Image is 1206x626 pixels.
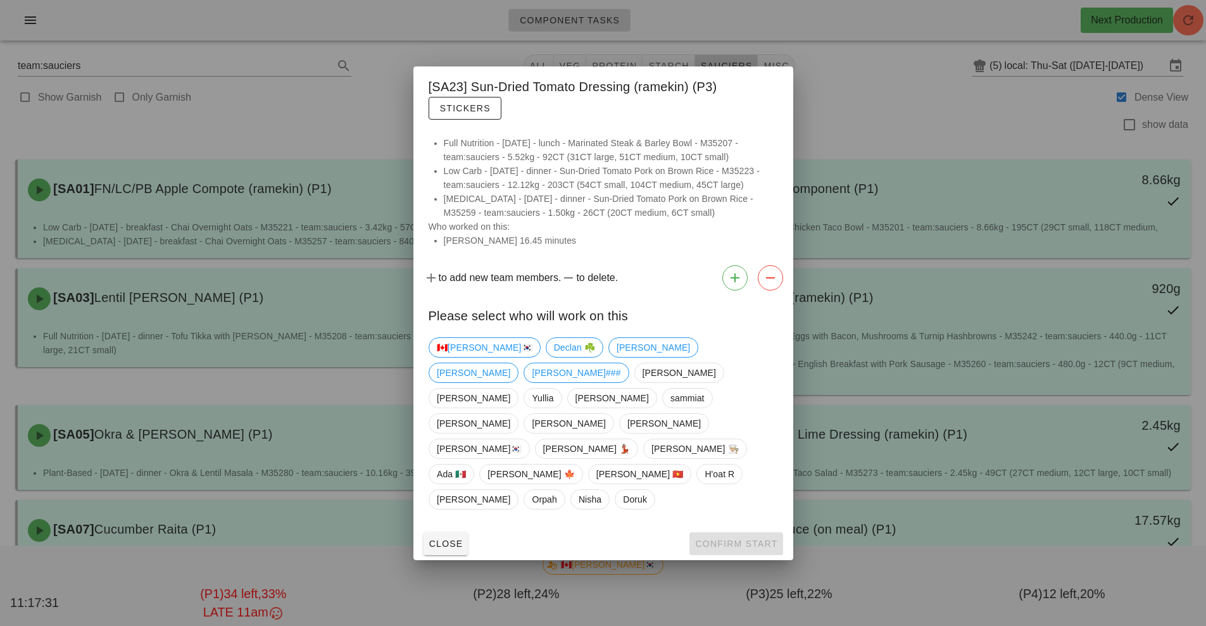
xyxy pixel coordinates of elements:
li: [MEDICAL_DATA] - [DATE] - dinner - Sun-Dried Tomato Pork on Brown Rice - M35259 - team:sauciers -... [444,192,778,220]
span: Nisha [578,490,601,509]
span: [PERSON_NAME] [616,338,689,357]
button: Close [424,532,468,555]
span: Ada 🇲🇽 [437,465,466,484]
span: sammiat [670,389,704,408]
span: [PERSON_NAME]🇰🇷 [437,439,522,458]
span: [PERSON_NAME] [437,414,510,433]
span: Orpah [532,490,556,509]
span: [PERSON_NAME] 🍁 [487,465,575,484]
button: Stickers [429,97,501,120]
span: [PERSON_NAME] 💃🏽 [543,439,630,458]
li: Full Nutrition - [DATE] - lunch - Marinated Steak & Barley Bowl - M35207 - team:sauciers - 5.52kg... [444,136,778,164]
span: [PERSON_NAME] 🇻🇳 [596,465,683,484]
div: Please select who will work on this [413,296,793,332]
span: Yullia [532,389,553,408]
span: [PERSON_NAME] [627,414,700,433]
span: Doruk [623,490,647,509]
div: to add new team members. to delete. [413,260,793,296]
span: [PERSON_NAME] 👨🏼‍🍳 [651,439,739,458]
span: 🇨🇦[PERSON_NAME]🇰🇷 [437,338,532,357]
span: [PERSON_NAME] [437,490,510,509]
span: [PERSON_NAME] [437,389,510,408]
span: Stickers [439,103,491,113]
span: [PERSON_NAME] [437,363,510,382]
span: Declan ☘️ [553,338,594,357]
div: [SA23] Sun-Dried Tomato Dressing (ramekin) (P3) [413,66,793,126]
span: Close [429,539,463,549]
li: [PERSON_NAME] 16.45 minutes [444,234,778,247]
li: Low Carb - [DATE] - dinner - Sun-Dried Tomato Pork on Brown Rice - M35223 - team:sauciers - 12.12... [444,164,778,192]
div: Who worked on this: [413,136,793,260]
span: [PERSON_NAME] [642,363,715,382]
span: H'oat R [705,465,734,484]
span: [PERSON_NAME] [532,414,605,433]
span: [PERSON_NAME]### [532,363,620,382]
span: [PERSON_NAME] [575,389,648,408]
